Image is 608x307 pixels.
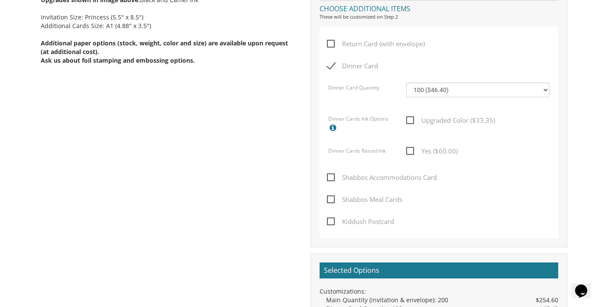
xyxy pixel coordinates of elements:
span: Return Card (with envelope) [327,38,425,49]
h2: Selected Options [320,262,558,279]
label: Dinner Cards Ink Options [328,115,393,137]
div: These will be customized on Step 2 [320,13,558,20]
span: $254.60 [536,296,558,304]
span: Ask us about foil stamping and embossing options. [41,56,195,64]
iframe: chat widget [572,272,599,298]
span: Kiddush Postcard [327,216,394,227]
span: Yes ($60.00) [406,146,458,157]
label: Dinner Card Quantity [328,84,379,95]
span: Upgraded Color ($33.35) [406,115,495,126]
span: Shabbos Meal Cards [327,194,402,205]
div: Customizations: [320,287,558,296]
span: Additional paper options (stock, weight, color and size) are available upon request (at additiona... [41,39,288,56]
div: Main Quantity (invitation & envelope): 200 [326,296,558,304]
span: Dinner Card [327,61,378,71]
label: Dinner Cards Raised Ink [328,147,386,158]
span: Shabbos Accommodations Card [327,172,437,183]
